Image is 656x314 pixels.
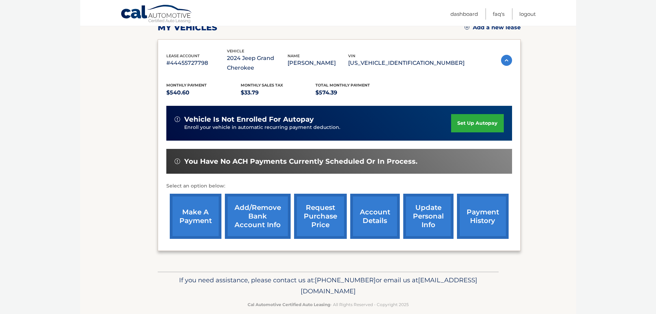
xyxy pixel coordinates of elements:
[457,194,509,239] a: payment history
[315,88,390,98] p: $574.39
[166,83,207,88] span: Monthly Payment
[225,194,291,239] a: Add/Remove bank account info
[166,53,200,58] span: lease account
[184,115,314,124] span: vehicle is not enrolled for autopay
[350,194,400,239] a: account details
[315,276,376,284] span: [PHONE_NUMBER]
[121,4,193,24] a: Cal Automotive
[288,58,348,68] p: [PERSON_NAME]
[170,194,221,239] a: make a payment
[501,55,512,66] img: accordion-active.svg
[241,88,315,98] p: $33.79
[166,88,241,98] p: $540.60
[227,49,244,53] span: vehicle
[348,58,465,68] p: [US_VEHICLE_IDENTIFICATION_NUMBER]
[294,194,347,239] a: request purchase price
[315,83,370,88] span: Total Monthly Payment
[519,8,536,20] a: Logout
[175,159,180,164] img: alert-white.svg
[465,25,469,30] img: add.svg
[175,117,180,122] img: alert-white.svg
[166,58,227,68] p: #44455727798
[162,275,494,297] p: If you need assistance, please contact us at: or email us at
[184,124,451,131] p: Enroll your vehicle in automatic recurring payment deduction.
[158,22,217,33] h2: my vehicles
[348,53,355,58] span: vin
[451,114,503,132] a: set up autopay
[465,24,521,31] a: Add a new lease
[248,302,330,307] strong: Cal Automotive Certified Auto Leasing
[184,157,417,166] span: You have no ACH payments currently scheduled or in process.
[403,194,454,239] a: update personal info
[227,53,288,73] p: 2024 Jeep Grand Cherokee
[162,301,494,308] p: - All Rights Reserved - Copyright 2025
[450,8,478,20] a: Dashboard
[493,8,504,20] a: FAQ's
[166,182,512,190] p: Select an option below:
[241,83,283,88] span: Monthly sales Tax
[288,53,300,58] span: name
[301,276,477,295] span: [EMAIL_ADDRESS][DOMAIN_NAME]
